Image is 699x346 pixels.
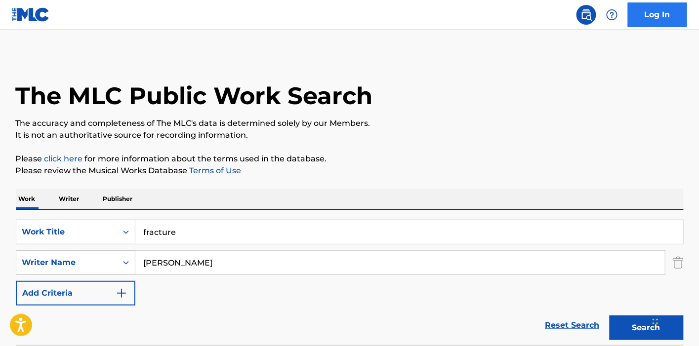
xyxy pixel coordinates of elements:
[188,166,242,175] a: Terms of Use
[56,189,82,209] p: Writer
[22,257,111,269] div: Writer Name
[628,2,687,27] a: Log In
[16,281,135,306] button: Add Criteria
[580,9,592,21] img: search
[653,308,658,338] div: Drag
[44,154,83,163] a: click here
[16,220,684,345] form: Search Form
[610,315,684,340] button: Search
[16,81,373,111] h1: The MLC Public Work Search
[12,7,50,22] img: MLC Logo
[673,250,684,275] img: Delete Criterion
[602,5,622,25] div: Help
[540,314,605,336] a: Reset Search
[16,189,39,209] p: Work
[100,189,136,209] p: Publisher
[576,5,596,25] a: Public Search
[16,117,684,129] p: The accuracy and completeness of The MLC's data is determined solely by our Members.
[16,129,684,141] p: It is not an authoritative source for recording information.
[16,165,684,177] p: Please review the Musical Works Database
[22,226,111,238] div: Work Title
[116,287,127,299] img: 9d2ae6d4665cec9f34b9.svg
[606,9,618,21] img: help
[16,153,684,165] p: Please for more information about the terms used in the database.
[650,299,699,346] iframe: Chat Widget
